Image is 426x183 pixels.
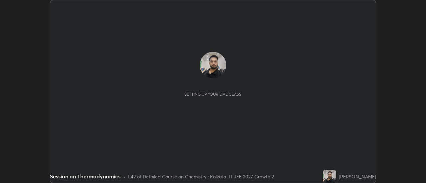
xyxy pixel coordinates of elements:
div: Session on Thermodynamics [50,172,120,180]
div: L42 of Detailed Course on Chemistry : Kolkata IIT JEE 2027 Growth 2 [128,173,274,180]
div: Setting up your live class [184,92,241,97]
img: ec9c59354687434586b3caf7415fc5ad.jpg [200,52,226,78]
img: ec9c59354687434586b3caf7415fc5ad.jpg [323,170,336,183]
div: [PERSON_NAME] [339,173,376,180]
div: • [123,173,125,180]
